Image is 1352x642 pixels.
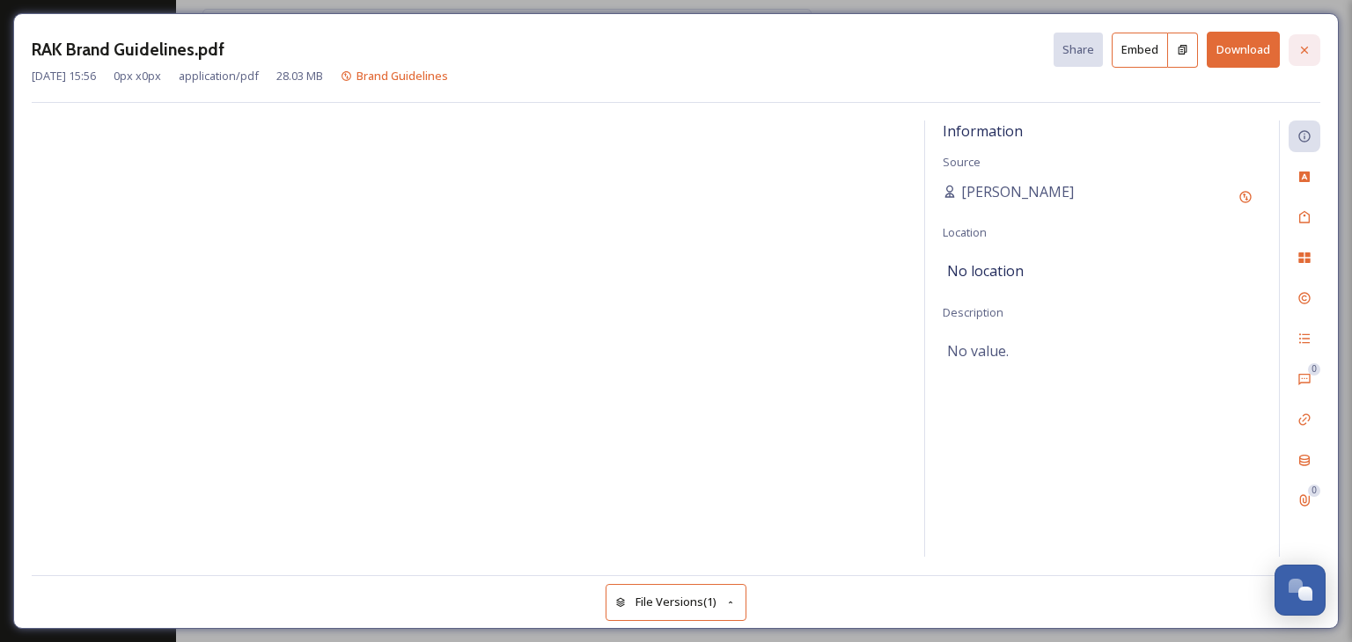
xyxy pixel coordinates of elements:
button: Download [1207,32,1280,68]
div: 0 [1308,363,1320,376]
span: Description [943,304,1003,320]
span: [DATE] 15:56 [32,68,96,84]
span: Information [943,121,1023,141]
button: Open Chat [1275,565,1326,616]
div: 0 [1308,485,1320,497]
span: Brand Guidelines [356,68,448,84]
span: 28.03 MB [276,68,323,84]
span: No location [947,260,1024,281]
span: Location [943,224,987,240]
span: application/pdf [179,68,259,84]
button: File Versions(1) [606,584,746,620]
button: Share [1054,33,1103,67]
span: [PERSON_NAME] [961,181,1074,202]
span: 0 px x 0 px [114,68,161,84]
h3: RAK Brand Guidelines.pdf [32,37,224,62]
span: No value. [947,340,1009,361]
button: Embed [1112,33,1168,68]
span: Source [943,154,981,170]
